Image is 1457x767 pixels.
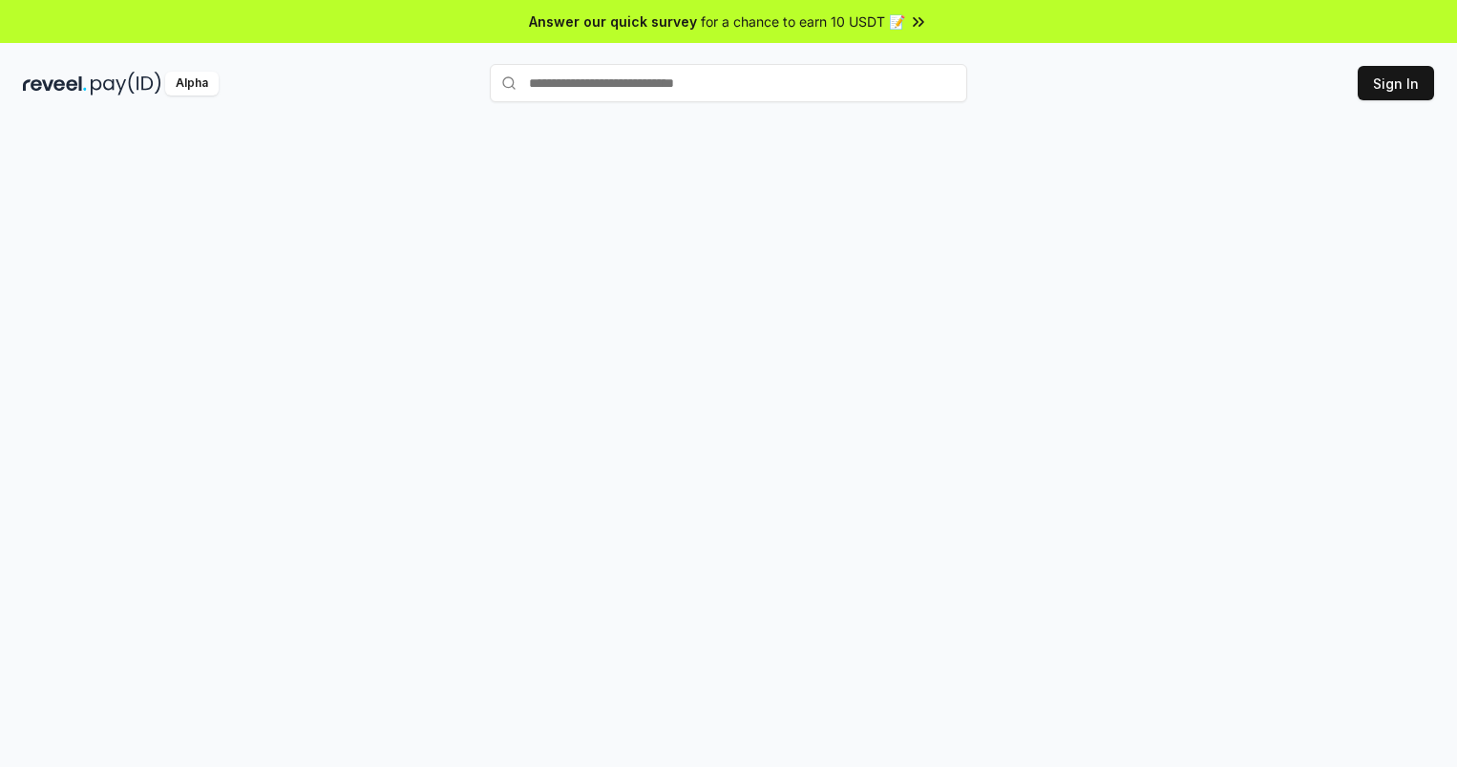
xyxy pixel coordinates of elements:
img: pay_id [91,72,161,96]
img: reveel_dark [23,72,87,96]
span: Answer our quick survey [529,11,697,32]
span: for a chance to earn 10 USDT 📝 [701,11,905,32]
div: Alpha [165,72,219,96]
button: Sign In [1358,66,1434,100]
